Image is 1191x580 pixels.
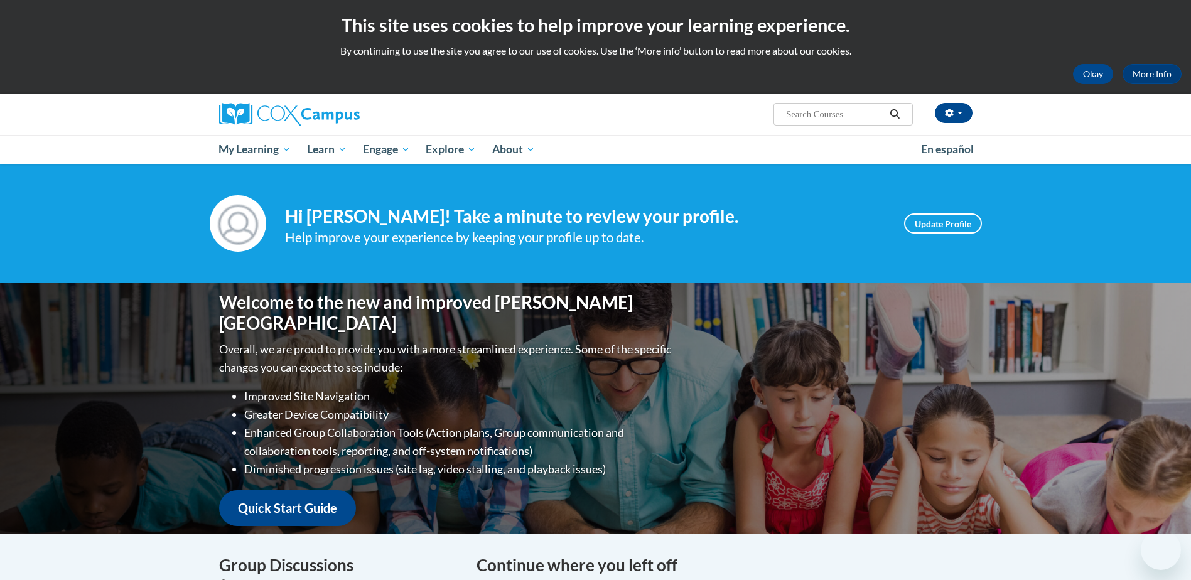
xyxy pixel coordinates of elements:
li: Enhanced Group Collaboration Tools (Action plans, Group communication and collaboration tools, re... [244,424,674,460]
input: Search Courses [785,107,885,122]
h4: Hi [PERSON_NAME]! Take a minute to review your profile. [285,206,885,227]
button: Account Settings [935,103,973,123]
a: Update Profile [904,213,982,234]
h2: This site uses cookies to help improve your learning experience. [9,13,1182,38]
h4: Group Discussions [219,553,458,577]
iframe: Button to launch messaging window [1141,530,1181,570]
a: Learn [299,135,355,164]
span: Engage [363,142,410,157]
a: Engage [355,135,418,164]
img: Profile Image [210,195,266,252]
a: Quick Start Guide [219,490,356,526]
a: Cox Campus [219,103,458,126]
button: Search [885,107,904,122]
a: En español [913,136,982,163]
div: Help improve your experience by keeping your profile up to date. [285,227,885,248]
p: Overall, we are proud to provide you with a more streamlined experience. Some of the specific cha... [219,340,674,377]
a: About [484,135,543,164]
h1: Welcome to the new and improved [PERSON_NAME][GEOGRAPHIC_DATA] [219,292,674,334]
span: Learn [307,142,347,157]
li: Greater Device Compatibility [244,405,674,424]
span: Explore [426,142,476,157]
span: En español [921,142,974,156]
h4: Continue where you left off [477,553,973,577]
a: Explore [418,135,484,164]
span: My Learning [218,142,291,157]
a: My Learning [211,135,299,164]
button: Okay [1073,64,1113,84]
p: By continuing to use the site you agree to our use of cookies. Use the ‘More info’ button to read... [9,44,1182,58]
a: More Info [1123,64,1182,84]
img: Cox Campus [219,103,360,126]
li: Improved Site Navigation [244,387,674,405]
li: Diminished progression issues (site lag, video stalling, and playback issues) [244,460,674,478]
div: Main menu [200,135,991,164]
span: About [492,142,535,157]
